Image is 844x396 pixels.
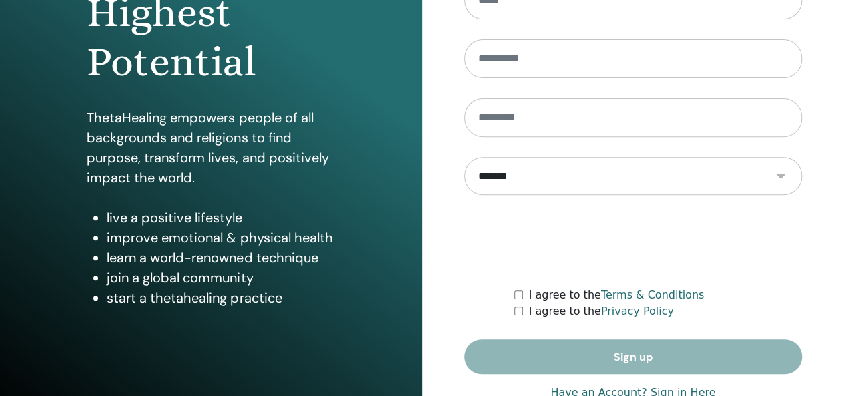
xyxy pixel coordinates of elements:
[528,303,673,319] label: I agree to the
[107,268,335,288] li: join a global community
[601,305,674,317] a: Privacy Policy
[107,228,335,248] li: improve emotional & physical health
[532,215,735,267] iframe: reCAPTCHA
[107,288,335,308] li: start a thetahealing practice
[107,208,335,228] li: live a positive lifestyle
[107,248,335,268] li: learn a world-renowned technique
[87,108,335,188] p: ThetaHealing empowers people of all backgrounds and religions to find purpose, transform lives, a...
[601,288,704,301] a: Terms & Conditions
[528,287,704,303] label: I agree to the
